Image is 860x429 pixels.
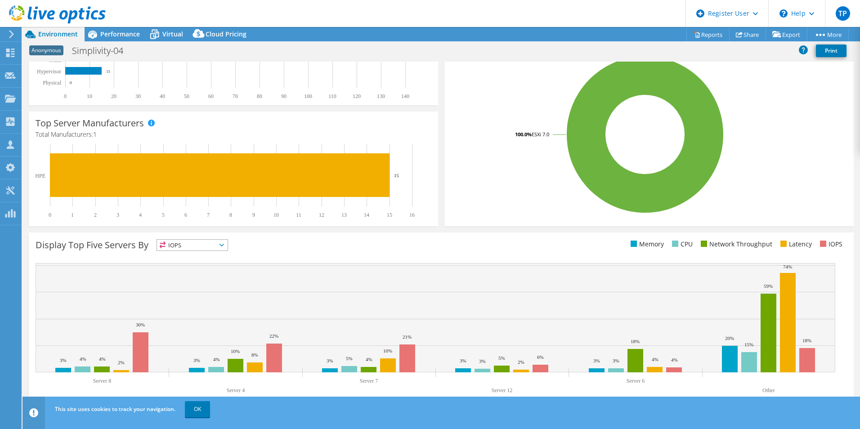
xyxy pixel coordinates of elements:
[184,212,187,218] text: 6
[162,30,183,38] span: Virtual
[118,360,125,365] text: 2%
[537,354,544,360] text: 6%
[93,378,111,384] text: Server 8
[492,387,512,393] text: Server 12
[55,405,175,413] span: This site uses cookies to track your navigation.
[139,212,142,218] text: 4
[208,93,214,99] text: 60
[269,333,278,339] text: 22%
[366,357,372,362] text: 4%
[778,239,812,249] li: Latency
[744,342,753,347] text: 15%
[515,131,532,138] tspan: 100.0%
[162,212,165,218] text: 5
[111,93,116,99] text: 20
[383,348,392,353] text: 10%
[766,27,807,41] a: Export
[652,357,658,362] text: 4%
[281,93,287,99] text: 90
[341,212,347,218] text: 13
[206,30,246,38] span: Cloud Pricing
[328,93,336,99] text: 110
[479,358,486,364] text: 3%
[157,240,228,250] span: IOPS
[613,358,619,363] text: 3%
[71,212,74,218] text: 1
[99,356,106,362] text: 4%
[87,93,92,99] text: 10
[29,45,63,55] span: Anonymous
[100,30,140,38] span: Performance
[319,212,324,218] text: 12
[193,357,200,363] text: 3%
[94,212,97,218] text: 2
[764,283,773,289] text: 59%
[257,93,262,99] text: 80
[670,239,693,249] li: CPU
[631,339,640,344] text: 18%
[627,378,645,384] text: Server 6
[296,212,301,218] text: 11
[409,212,415,218] text: 16
[68,46,137,56] h1: Simplivity-04
[364,212,369,218] text: 14
[273,212,279,218] text: 10
[460,358,466,363] text: 3%
[70,80,72,85] text: 0
[38,30,78,38] span: Environment
[160,93,165,99] text: 40
[80,356,86,362] text: 4%
[699,239,772,249] li: Network Throughput
[498,355,505,361] text: 5%
[377,93,385,99] text: 130
[518,359,524,365] text: 2%
[36,130,431,139] h4: Total Manufacturers:
[725,335,734,341] text: 20%
[93,130,97,139] span: 1
[184,93,189,99] text: 50
[116,212,119,218] text: 3
[779,9,788,18] svg: \n
[671,357,678,362] text: 4%
[227,387,245,393] text: Server 4
[49,212,51,218] text: 0
[807,27,849,41] a: More
[802,338,811,343] text: 18%
[64,93,67,99] text: 0
[233,93,238,99] text: 70
[387,212,392,218] text: 15
[231,349,240,354] text: 10%
[213,357,220,362] text: 4%
[394,173,399,178] text: 15
[327,358,333,363] text: 3%
[353,93,361,99] text: 120
[532,131,549,138] tspan: ESXi 7.0
[135,93,141,99] text: 30
[403,334,412,340] text: 21%
[686,27,730,41] a: Reports
[60,357,67,363] text: 3%
[593,358,600,363] text: 3%
[360,378,378,384] text: Server 7
[106,69,111,74] text: 15
[185,401,210,417] a: OK
[346,356,353,361] text: 5%
[35,173,45,179] text: HPE
[207,212,210,218] text: 7
[783,264,792,269] text: 74%
[43,80,61,86] text: Physical
[729,27,766,41] a: Share
[36,118,144,128] h3: Top Server Manufacturers
[836,6,850,21] span: TP
[136,322,145,327] text: 30%
[37,68,61,75] text: Hypervisor
[401,93,409,99] text: 140
[229,212,232,218] text: 8
[818,239,842,249] li: IOPS
[816,45,847,57] a: Print
[251,352,258,357] text: 8%
[252,212,255,218] text: 9
[628,239,664,249] li: Memory
[762,387,775,393] text: Other
[304,93,312,99] text: 100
